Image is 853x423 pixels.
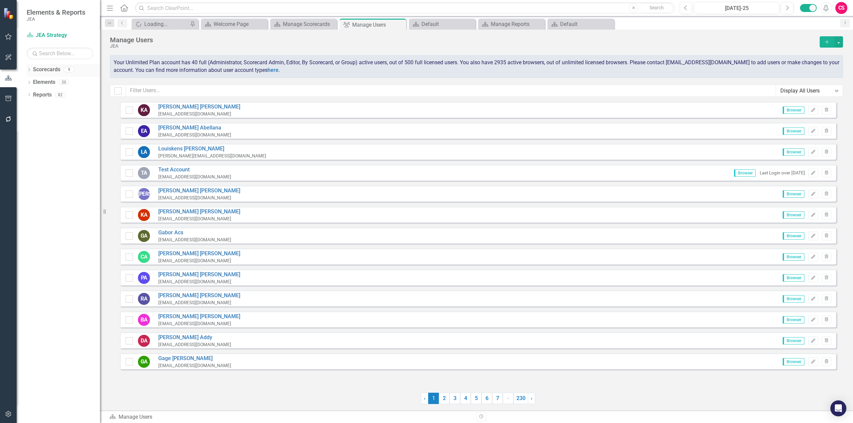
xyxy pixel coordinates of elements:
[144,20,188,28] div: Loading...
[138,293,150,305] div: RA
[480,20,543,28] a: Manage Reports
[138,146,150,158] div: LA
[158,187,240,195] a: [PERSON_NAME] [PERSON_NAME]
[283,20,335,28] div: Manage Scorecards
[133,20,188,28] a: Loading...
[114,59,839,73] span: Your Unlimited Plan account has 40 full (Administrator, Scorecard Admin, Editor, By Scorecard, or...
[783,232,804,240] span: Browser
[3,8,15,19] img: ClearPoint Strategy
[214,20,266,28] div: Welcome Page
[352,21,405,29] div: Manage Users
[64,67,74,73] div: 9
[158,313,240,320] a: [PERSON_NAME] [PERSON_NAME]
[783,358,804,365] span: Browser
[783,295,804,303] span: Browser
[158,208,240,216] a: [PERSON_NAME] [PERSON_NAME]
[110,44,816,49] div: JEA
[158,292,240,300] a: [PERSON_NAME] [PERSON_NAME]
[411,20,474,28] a: Default
[33,91,52,99] a: Reports
[460,393,471,404] a: 4
[138,314,150,326] div: BA
[158,237,231,243] div: [EMAIL_ADDRESS][DOMAIN_NAME]
[649,5,664,10] span: Search
[158,174,231,180] div: [EMAIL_ADDRESS][DOMAIN_NAME]
[424,395,426,401] span: ‹
[696,4,777,12] div: [DATE]-25
[531,395,532,401] span: ›
[158,195,240,201] div: [EMAIL_ADDRESS][DOMAIN_NAME]
[158,166,231,174] a: Test Account
[138,356,150,368] div: GA
[560,20,612,28] div: Default
[126,85,776,97] input: Filter Users...
[428,393,439,404] span: 1
[138,230,150,242] div: GA
[471,393,481,404] a: 5
[734,169,756,177] span: Browser
[110,36,816,44] div: Manage Users
[158,216,240,222] div: [EMAIL_ADDRESS][DOMAIN_NAME]
[830,400,846,416] div: Open Intercom Messenger
[481,393,492,404] a: 6
[27,8,85,16] span: Elements & Reports
[135,2,675,14] input: Search ClearPoint...
[694,2,779,14] button: [DATE]-25
[158,229,231,237] a: Gabor Acs
[783,106,804,114] span: Browser
[33,79,55,86] a: Elements
[138,272,150,284] div: PA
[27,48,93,59] input: Search Below...
[272,20,335,28] a: Manage Scorecards
[27,16,85,22] small: JEA
[158,300,240,306] div: [EMAIL_ADDRESS][DOMAIN_NAME]
[783,211,804,219] span: Browser
[138,188,150,200] div: [PERSON_NAME]
[138,209,150,221] div: KA
[783,127,804,135] span: Browser
[835,2,847,14] button: CS
[158,250,240,258] a: [PERSON_NAME] [PERSON_NAME]
[449,393,460,404] a: 3
[158,334,231,341] a: [PERSON_NAME] Addy
[780,87,831,95] div: Display All Users
[158,124,231,132] a: [PERSON_NAME] Abellana
[55,92,66,98] div: 82
[138,125,150,137] div: EA
[760,170,805,176] div: Last Login over [DATE]
[491,20,543,28] div: Manage Reports
[492,393,503,404] a: 7
[158,355,231,362] a: Gage [PERSON_NAME]
[138,335,150,347] div: DA
[158,279,240,285] div: [EMAIL_ADDRESS][DOMAIN_NAME]
[158,362,231,369] div: [EMAIL_ADDRESS][DOMAIN_NAME]
[138,251,150,263] div: CA
[783,253,804,261] span: Browser
[158,258,240,264] div: [EMAIL_ADDRESS][DOMAIN_NAME]
[158,153,266,159] div: [PERSON_NAME][EMAIL_ADDRESS][DOMAIN_NAME]
[783,274,804,282] span: Browser
[268,67,279,73] a: here
[158,320,240,327] div: [EMAIL_ADDRESS][DOMAIN_NAME]
[158,132,231,138] div: [EMAIL_ADDRESS][DOMAIN_NAME]
[27,32,93,39] a: JEA Strategy
[783,316,804,323] span: Browser
[138,104,150,116] div: KA
[783,148,804,156] span: Browser
[109,413,471,421] div: Manage Users
[640,3,673,13] button: Search
[158,271,240,279] a: [PERSON_NAME] [PERSON_NAME]
[158,145,266,153] a: Louiskens [PERSON_NAME]
[33,66,60,74] a: Scorecards
[59,80,69,85] div: 20
[439,393,449,404] a: 2
[203,20,266,28] a: Welcome Page
[513,393,528,404] a: 230
[783,190,804,198] span: Browser
[422,20,474,28] div: Default
[138,167,150,179] div: TA
[158,111,240,117] div: [EMAIL_ADDRESS][DOMAIN_NAME]
[783,337,804,344] span: Browser
[549,20,612,28] a: Default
